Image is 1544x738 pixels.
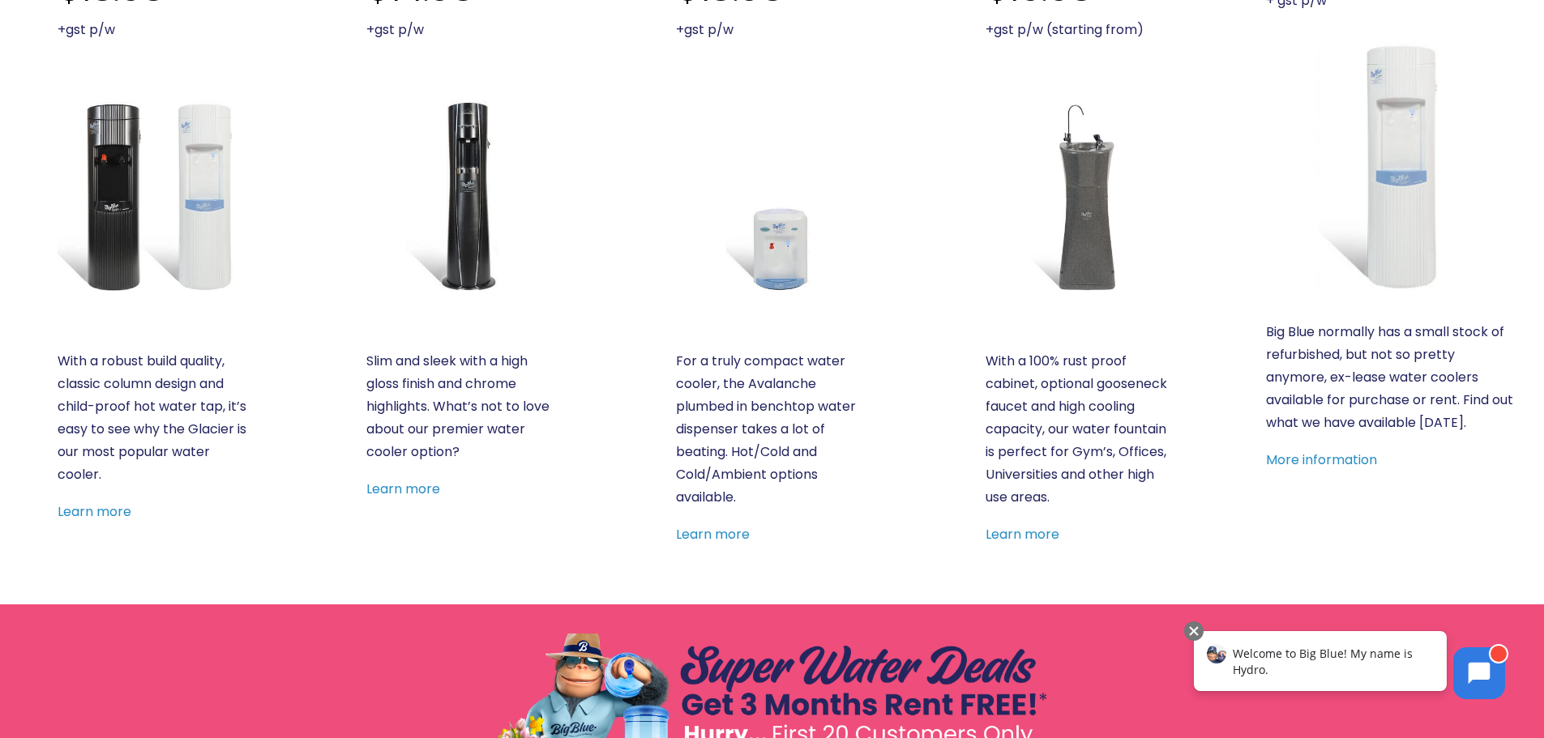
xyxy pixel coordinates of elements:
a: Avalanche [676,100,868,292]
a: Learn more [986,525,1059,544]
p: +gst p/w [58,19,250,41]
p: Slim and sleek with a high gloss finish and chrome highlights. What’s not to love about our premi... [366,350,558,463]
a: Refurbished [1266,41,1516,292]
a: Learn more [58,502,131,521]
p: +gst p/w [676,19,868,41]
p: +gst p/w (starting from) [986,19,1178,41]
p: With a robust build quality, classic column design and child-proof hot water tap, it’s easy to se... [58,350,250,486]
p: Big Blue normally has a small stock of refurbished, but not so pretty anymore, ex-lease water coo... [1266,321,1516,434]
a: Everest Elite [366,100,558,292]
p: +gst p/w [366,19,558,41]
a: Learn more [366,480,440,498]
a: Learn more [676,525,750,544]
a: Fountain [986,100,1178,292]
a: More information [1266,450,1377,469]
a: Glacier White or Black [58,100,250,292]
p: For a truly compact water cooler, the Avalanche plumbed in benchtop water dispenser takes a lot o... [676,350,868,509]
p: With a 100% rust proof cabinet, optional gooseneck faucet and high cooling capacity, our water fo... [986,350,1178,509]
iframe: Chatbot [1177,618,1521,715]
